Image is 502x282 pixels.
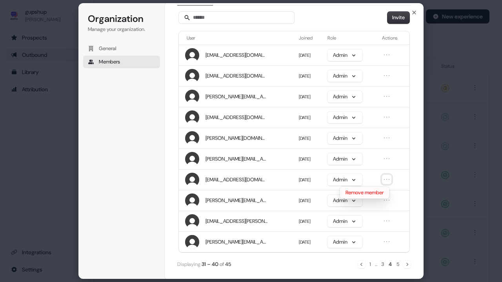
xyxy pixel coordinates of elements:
span: [DATE] [299,177,311,183]
span: [EMAIL_ADDRESS][DOMAIN_NAME] [206,114,267,121]
img: 's logo [185,152,199,166]
span: [PERSON_NAME][EMAIL_ADDRESS][DOMAIN_NAME] [206,93,267,100]
h1: Organization [88,13,155,25]
span: [DATE] [299,115,311,120]
button: Open menu [382,133,391,143]
span: [DATE] [299,52,311,58]
span: [PERSON_NAME][EMAIL_ADDRESS][PERSON_NAME][DOMAIN_NAME] [206,239,267,246]
button: Open menu [382,154,391,163]
th: Joined [296,31,324,45]
button: Open menu [382,50,391,60]
th: Actions [379,31,409,45]
button: 5 [396,260,400,269]
button: 1 [369,260,372,269]
button: Open menu [382,216,391,226]
button: Open menu [382,92,391,101]
button: Open menu [382,71,391,80]
span: [EMAIL_ADDRESS][DOMAIN_NAME] [206,176,267,183]
span: of [220,261,224,268]
span: [DATE] [299,136,311,141]
span: Members [99,58,120,65]
span: [PERSON_NAME][EMAIL_ADDRESS][PERSON_NAME][DOMAIN_NAME] [206,155,267,163]
span: [DATE] [299,198,311,203]
button: 3 [380,260,385,269]
button: Previous [358,260,366,268]
img: 's logo [185,214,199,228]
button: Invite [387,12,409,23]
th: User [179,31,296,45]
span: [DATE] [299,94,311,99]
button: Next [403,260,411,268]
p: Manage your organization. [88,26,155,33]
span: [EMAIL_ADDRESS][PERSON_NAME][DOMAIN_NAME] [206,218,267,225]
th: Role [324,31,379,45]
button: Close menu [382,175,391,184]
span: [DATE] [299,73,311,79]
span: [PERSON_NAME][DOMAIN_NAME][EMAIL_ADDRESS][PERSON_NAME][DOMAIN_NAME] [206,135,267,142]
span: 45 [225,261,231,268]
img: 's logo [185,69,199,83]
span: [EMAIL_ADDRESS][DOMAIN_NAME] [206,72,267,80]
span: [DATE] [299,156,311,162]
button: Open menu [382,195,391,205]
span: Displaying [177,261,200,268]
input: Search [179,12,294,23]
img: 's logo [185,48,199,62]
span: [DATE] [299,239,311,245]
img: 's logo [185,131,199,145]
span: General [99,45,116,52]
img: 's logo [185,193,199,208]
span: 31 – 40 [202,261,218,268]
button: Open menu [382,237,391,246]
span: [DATE] [299,219,311,224]
img: 's logo [185,173,199,187]
span: [PERSON_NAME][EMAIL_ADDRESS][DOMAIN_NAME] [206,197,267,204]
button: 4 [388,260,393,269]
img: 's logo [185,235,199,249]
button: Open menu [382,112,391,122]
button: Remove member [341,188,388,198]
span: [EMAIL_ADDRESS][DOMAIN_NAME] [206,52,267,59]
img: 's logo [185,110,199,125]
img: 's logo [185,90,199,104]
p: ... [375,261,377,268]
